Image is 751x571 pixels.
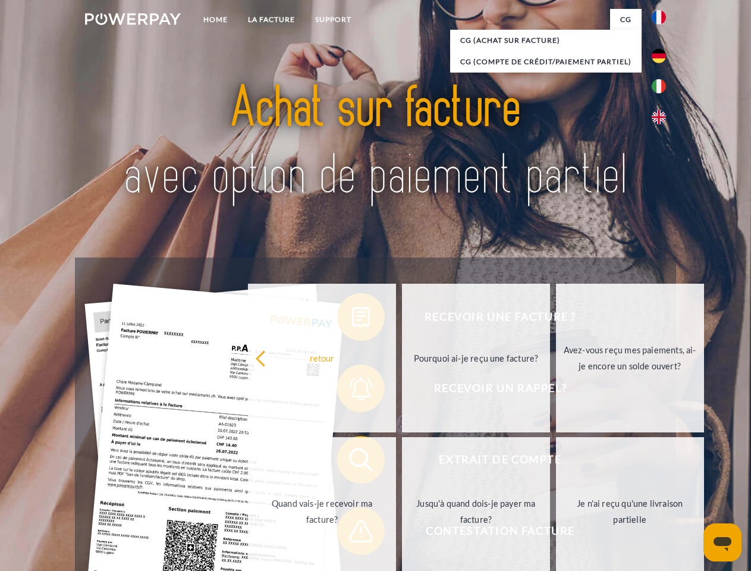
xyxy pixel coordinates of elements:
[255,350,389,366] div: retour
[652,110,666,124] img: en
[409,495,543,528] div: Jusqu'à quand dois-je payer ma facture?
[255,495,389,528] div: Quand vais-je recevoir ma facture?
[563,342,697,374] div: Avez-vous reçu mes paiements, ai-je encore un solde ouvert?
[703,523,741,561] iframe: Bouton de lancement de la fenêtre de messagerie
[114,57,637,228] img: title-powerpay_fr.svg
[450,30,642,51] a: CG (achat sur facture)
[652,49,666,63] img: de
[238,9,305,30] a: LA FACTURE
[85,13,181,25] img: logo-powerpay-white.svg
[652,79,666,93] img: it
[450,51,642,73] a: CG (Compte de crédit/paiement partiel)
[652,10,666,24] img: fr
[610,9,642,30] a: CG
[305,9,362,30] a: Support
[193,9,238,30] a: Home
[556,284,704,432] a: Avez-vous reçu mes paiements, ai-je encore un solde ouvert?
[563,495,697,528] div: Je n'ai reçu qu'une livraison partielle
[409,350,543,366] div: Pourquoi ai-je reçu une facture?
